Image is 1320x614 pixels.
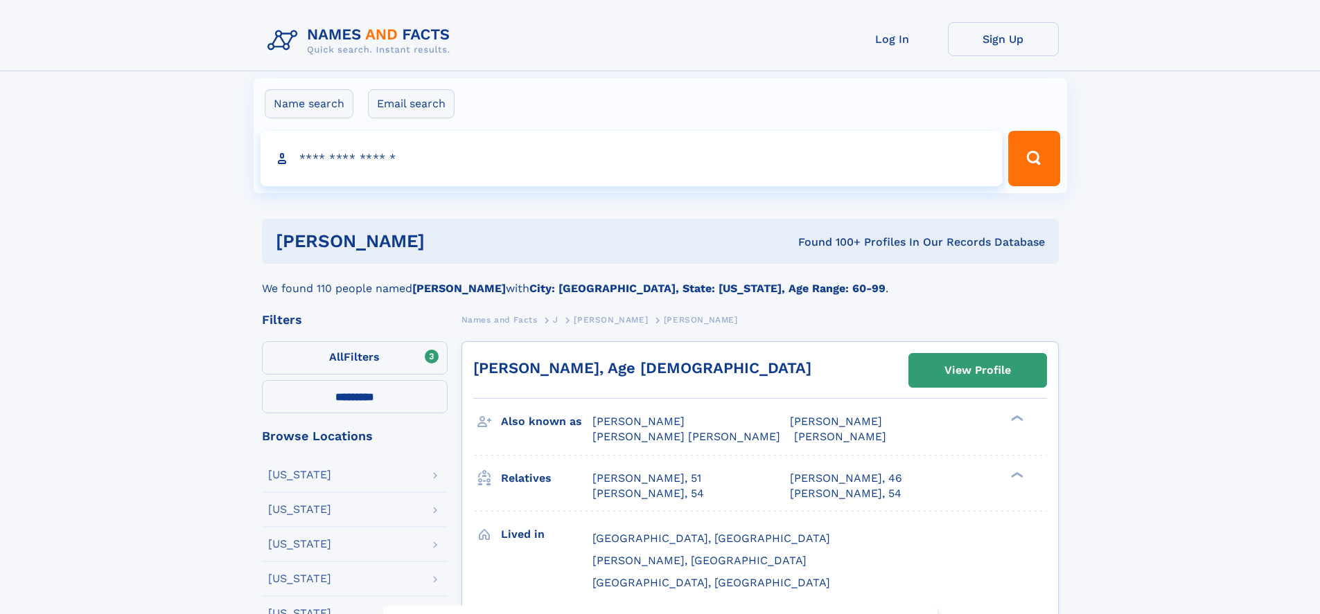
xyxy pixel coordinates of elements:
[664,315,738,325] span: [PERSON_NAME]
[265,89,353,118] label: Name search
[592,554,807,567] span: [PERSON_NAME], [GEOGRAPHIC_DATA]
[948,22,1059,56] a: Sign Up
[790,471,902,486] a: [PERSON_NAME], 46
[592,471,701,486] a: [PERSON_NAME], 51
[276,233,612,250] h1: [PERSON_NAME]
[790,486,901,501] a: [PERSON_NAME], 54
[553,311,558,328] a: J
[592,486,704,501] a: [PERSON_NAME], 54
[268,539,331,550] div: [US_STATE]
[794,430,886,443] span: [PERSON_NAME]
[262,341,448,374] label: Filters
[501,523,592,546] h3: Lived in
[473,359,811,377] a: [PERSON_NAME], Age [DEMOGRAPHIC_DATA]
[790,415,882,428] span: [PERSON_NAME]
[412,282,506,295] b: [PERSON_NAME]
[1007,414,1024,423] div: ❯
[553,315,558,325] span: J
[261,131,1003,186] input: search input
[329,350,344,363] span: All
[501,410,592,433] h3: Also known as
[268,504,331,515] div: [US_STATE]
[592,532,830,545] span: [GEOGRAPHIC_DATA], [GEOGRAPHIC_DATA]
[944,354,1011,386] div: View Profile
[461,311,538,328] a: Names and Facts
[837,22,948,56] a: Log In
[262,22,461,60] img: Logo Names and Facts
[268,573,331,584] div: [US_STATE]
[909,354,1046,387] a: View Profile
[611,235,1045,250] div: Found 100+ Profiles In Our Records Database
[1008,131,1059,186] button: Search Button
[262,264,1059,297] div: We found 110 people named with .
[529,282,886,295] b: City: [GEOGRAPHIC_DATA], State: [US_STATE], Age Range: 60-99
[574,315,648,325] span: [PERSON_NAME]
[262,314,448,326] div: Filters
[501,467,592,490] h3: Relatives
[592,576,830,589] span: [GEOGRAPHIC_DATA], [GEOGRAPHIC_DATA]
[592,430,780,443] span: [PERSON_NAME] [PERSON_NAME]
[268,469,331,480] div: [US_STATE]
[368,89,455,118] label: Email search
[1007,470,1024,479] div: ❯
[262,430,448,442] div: Browse Locations
[592,415,685,428] span: [PERSON_NAME]
[574,311,648,328] a: [PERSON_NAME]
